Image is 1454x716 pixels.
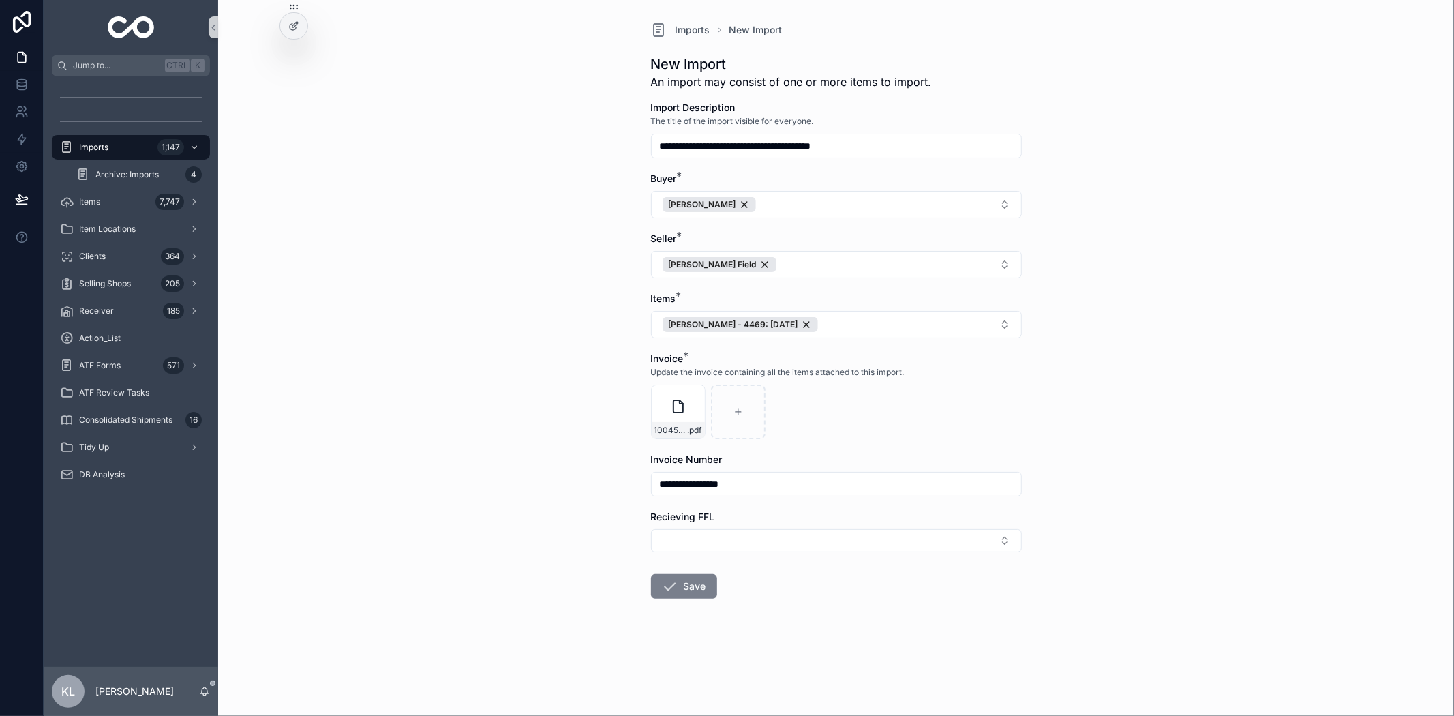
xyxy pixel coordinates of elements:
[185,166,202,183] div: 4
[52,408,210,432] a: Consolidated Shipments16
[651,251,1022,278] button: Select Button
[52,462,210,487] a: DB Analysis
[79,333,121,344] span: Action_List
[651,311,1022,338] button: Select Button
[669,199,736,210] span: [PERSON_NAME]
[654,425,688,436] span: 100459_srstr10157
[73,60,160,71] span: Jump to...
[52,435,210,460] a: Tidy Up
[651,367,905,378] span: Update the invoice containing all the items attached to this import.
[52,190,210,214] a: Items7,747
[108,16,155,38] img: App logo
[165,59,190,72] span: Ctrl
[61,683,75,700] span: KL
[688,425,702,436] span: .pdf
[651,116,814,127] span: The title of the import visible for everyone.
[52,271,210,296] a: Selling Shops205
[79,251,106,262] span: Clients
[95,169,159,180] span: Archive: Imports
[185,412,202,428] div: 16
[669,259,757,270] span: [PERSON_NAME] Field
[161,275,184,292] div: 205
[52,353,210,378] a: ATF Forms571
[663,197,756,212] button: Unselect 10853
[52,326,210,350] a: Action_List
[155,194,184,210] div: 7,747
[44,76,218,505] div: scrollable content
[651,511,715,522] span: Recieving FFL
[663,257,776,272] button: Unselect 10475
[651,233,677,244] span: Seller
[651,574,717,599] button: Save
[651,74,932,90] span: An import may consist of one or more items to import.
[52,55,210,76] button: Jump to...CtrlK
[651,293,676,304] span: Items
[52,299,210,323] a: Receiver185
[651,55,932,74] h1: New Import
[161,248,184,265] div: 364
[52,381,210,405] a: ATF Review Tasks
[52,244,210,269] a: Clients364
[68,162,210,187] a: Archive: Imports4
[669,319,798,330] span: [PERSON_NAME] - 4469: [DATE]
[651,22,710,38] a: Imports
[79,360,121,371] span: ATF Forms
[79,387,149,398] span: ATF Review Tasks
[729,23,783,37] a: New Import
[79,442,109,453] span: Tidy Up
[79,415,172,426] span: Consolidated Shipments
[79,196,100,207] span: Items
[79,224,136,235] span: Item Locations
[79,278,131,289] span: Selling Shops
[79,142,108,153] span: Imports
[663,317,818,332] button: Unselect 15312
[79,469,125,480] span: DB Analysis
[651,453,723,465] span: Invoice Number
[52,135,210,160] a: Imports1,147
[651,173,677,184] span: Buyer
[79,305,114,316] span: Receiver
[52,217,210,241] a: Item Locations
[163,357,184,374] div: 571
[163,303,184,319] div: 185
[676,23,710,37] span: Imports
[651,191,1022,218] button: Select Button
[95,685,174,698] p: [PERSON_NAME]
[192,60,203,71] span: K
[157,139,184,155] div: 1,147
[651,102,736,113] span: Import Description
[651,353,684,364] span: Invoice
[651,529,1022,552] button: Select Button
